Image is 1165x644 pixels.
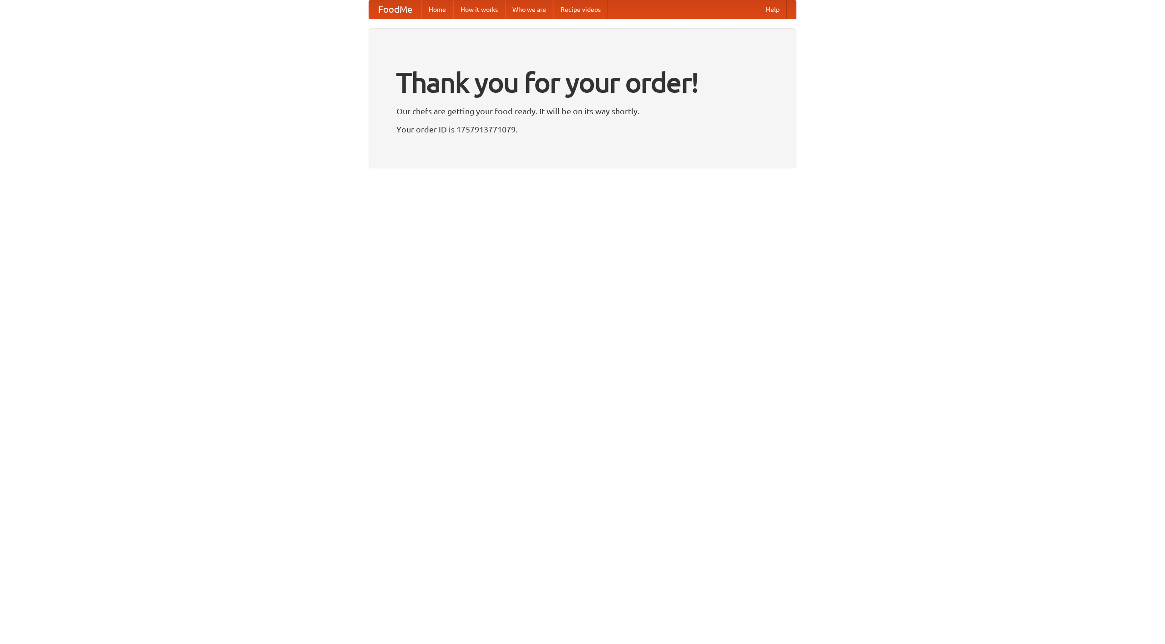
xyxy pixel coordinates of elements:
a: Help [759,0,787,19]
a: Recipe videos [553,0,608,19]
p: Our chefs are getting your food ready. It will be on its way shortly. [396,104,769,118]
p: Your order ID is 1757913771079. [396,122,769,136]
a: Home [421,0,453,19]
a: Who we are [505,0,553,19]
a: How it works [453,0,505,19]
a: FoodMe [369,0,421,19]
h1: Thank you for your order! [396,61,769,104]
